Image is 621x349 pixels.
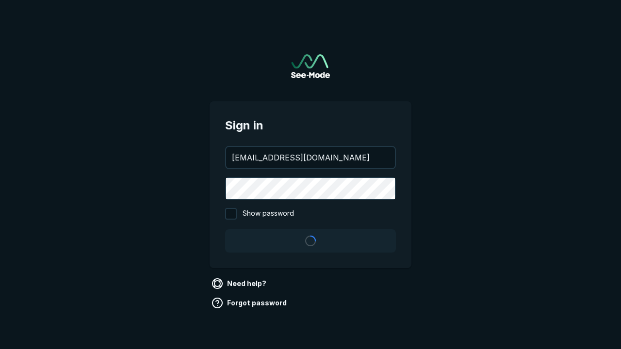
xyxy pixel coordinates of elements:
span: Show password [243,208,294,220]
a: Need help? [210,276,270,291]
a: Forgot password [210,295,291,311]
a: Go to sign in [291,54,330,78]
input: your@email.com [226,147,395,168]
img: See-Mode Logo [291,54,330,78]
span: Sign in [225,117,396,134]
